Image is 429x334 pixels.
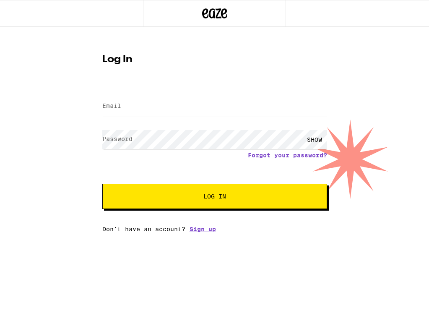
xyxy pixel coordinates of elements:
[102,184,327,209] button: Log In
[102,226,327,232] div: Don't have an account?
[248,152,327,159] a: Forgot your password?
[203,193,226,199] span: Log In
[190,226,216,232] a: Sign up
[102,102,121,109] label: Email
[302,130,327,149] div: SHOW
[102,97,327,116] input: Email
[102,55,327,65] h1: Log In
[102,136,133,142] label: Password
